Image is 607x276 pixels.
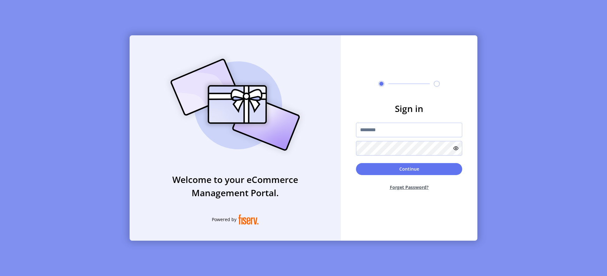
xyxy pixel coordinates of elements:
[356,102,462,115] h3: Sign in
[356,179,462,196] button: Forget Password?
[161,52,310,158] img: card_Illustration.svg
[130,173,341,199] h3: Welcome to your eCommerce Management Portal.
[356,163,462,175] button: Continue
[212,216,236,223] span: Powered by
